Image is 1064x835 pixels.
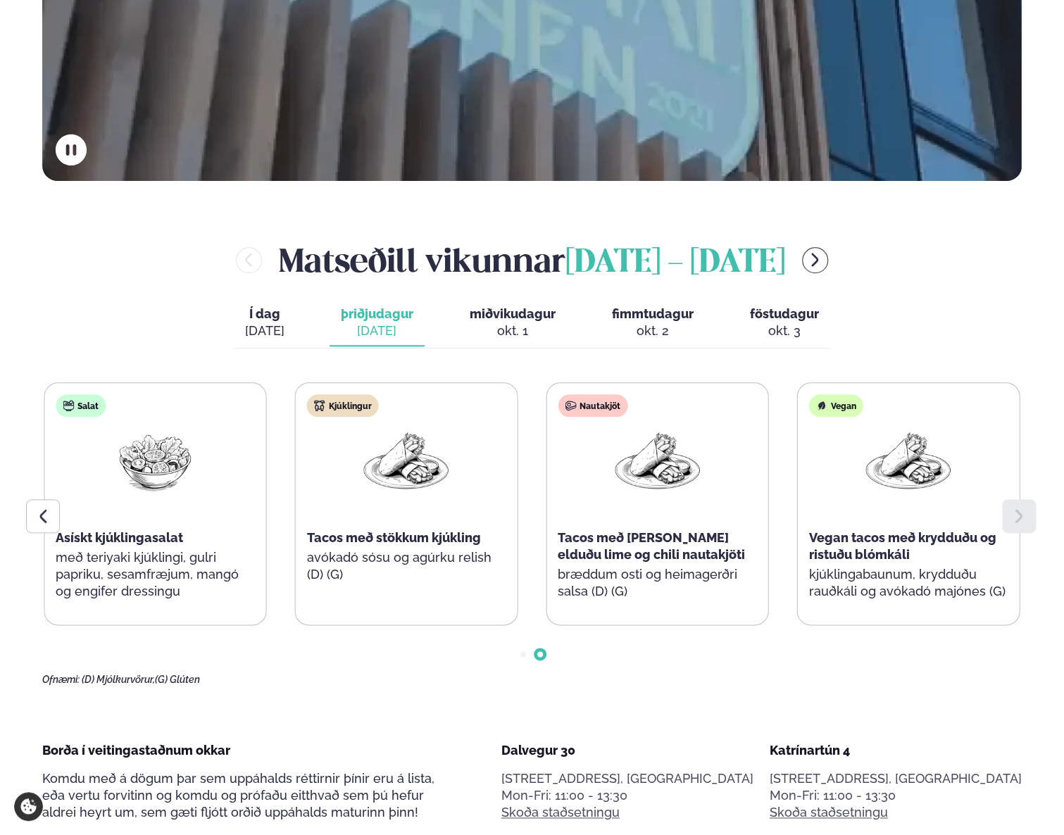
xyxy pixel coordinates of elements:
p: með teriyaki kjúklingi, gulri papriku, sesamfræjum, mangó og engifer dressingu [56,549,255,600]
div: Mon-Fri: 11:00 - 13:30 [770,787,1022,804]
button: Í dag [DATE] [234,300,296,346]
div: [DATE] [245,322,284,339]
img: salad.svg [63,400,74,411]
span: Ofnæmi: [42,674,80,685]
img: Wraps.png [863,428,953,494]
span: (G) Glúten [155,674,200,685]
div: [DATE] [341,322,413,339]
button: menu-btn-right [802,247,828,273]
span: Borða í veitingastaðnum okkar [42,743,230,758]
a: Skoða staðsetningu [770,804,888,821]
button: menu-btn-left [236,247,262,273]
span: fimmtudagur [612,306,694,321]
p: [STREET_ADDRESS], [GEOGRAPHIC_DATA] [770,770,1022,787]
span: Tacos með [PERSON_NAME] elduðu lime og chili nautakjöti [558,530,745,562]
img: Wraps.png [361,428,451,494]
span: Go to slide 1 [520,651,526,657]
img: beef.svg [565,400,576,411]
span: [DATE] - [DATE] [565,248,785,279]
span: Asískt kjúklingasalat [56,530,183,545]
img: Salad.png [110,428,200,494]
div: Dalvegur 30 [501,742,753,759]
img: Vegan.svg [816,400,827,411]
span: Vegan tacos með krydduðu og ristuðu blómkáli [809,530,996,562]
span: Í dag [245,306,284,322]
p: kjúklingabaunum, krydduðu rauðkáli og avókadó majónes (G) [809,566,1008,600]
p: avókadó sósu og agúrku relish (D) (G) [307,549,506,583]
span: miðvikudagur [470,306,556,321]
div: Salat [56,394,106,417]
button: miðvikudagur okt. 1 [458,300,567,346]
p: [STREET_ADDRESS], [GEOGRAPHIC_DATA] [501,770,753,787]
div: Katrínartún 4 [770,742,1022,759]
div: Vegan [809,394,863,417]
img: Wraps.png [612,428,702,494]
a: Skoða staðsetningu [501,804,620,821]
p: bræddum osti og heimagerðri salsa (D) (G) [558,566,757,600]
span: föstudagur [750,306,819,321]
div: Kjúklingur [307,394,379,417]
img: chicken.svg [314,400,325,411]
span: Komdu með á dögum þar sem uppáhalds réttirnir þínir eru á lista, eða vertu forvitinn og komdu og ... [42,771,434,820]
div: okt. 2 [612,322,694,339]
div: Nautakjöt [558,394,627,417]
a: Cookie settings [14,792,43,821]
div: okt. 1 [470,322,556,339]
button: fimmtudagur okt. 2 [601,300,705,346]
button: föstudagur okt. 3 [739,300,830,346]
span: Tacos með stökkum kjúkling [307,530,481,545]
span: (D) Mjólkurvörur, [82,674,155,685]
div: okt. 3 [750,322,819,339]
span: Go to slide 2 [537,651,543,657]
span: þriðjudagur [341,306,413,321]
h2: Matseðill vikunnar [279,237,785,283]
button: þriðjudagur [DATE] [330,300,425,346]
div: Mon-Fri: 11:00 - 13:30 [501,787,753,804]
